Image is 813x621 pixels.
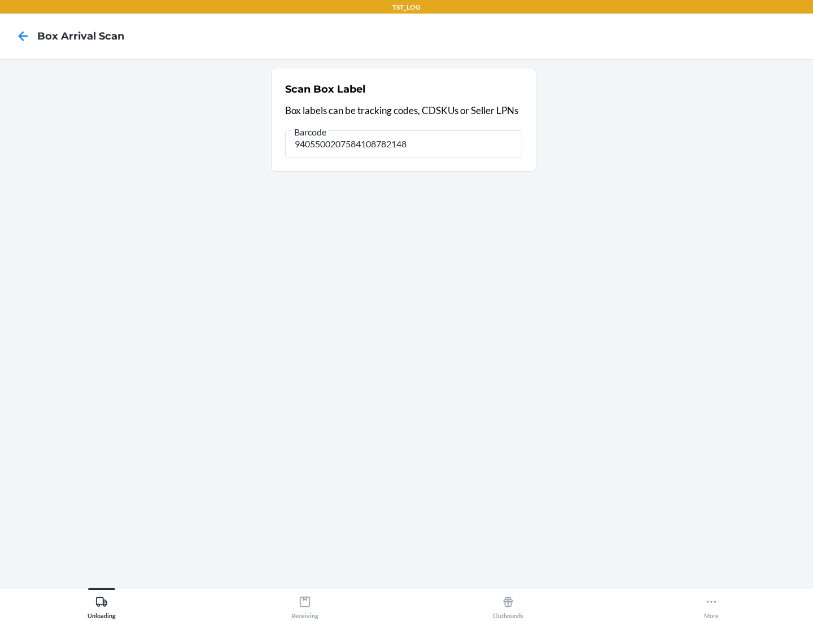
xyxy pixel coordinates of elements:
[493,591,523,619] div: Outbounds
[704,591,719,619] div: More
[292,126,328,138] span: Barcode
[285,82,365,97] h2: Scan Box Label
[88,591,116,619] div: Unloading
[291,591,318,619] div: Receiving
[285,130,522,158] input: Barcode
[285,103,522,118] p: Box labels can be tracking codes, CDSKUs or Seller LPNs
[37,29,124,43] h4: Box Arrival Scan
[203,588,406,619] button: Receiving
[406,588,610,619] button: Outbounds
[610,588,813,619] button: More
[392,2,421,12] p: TST_LOG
